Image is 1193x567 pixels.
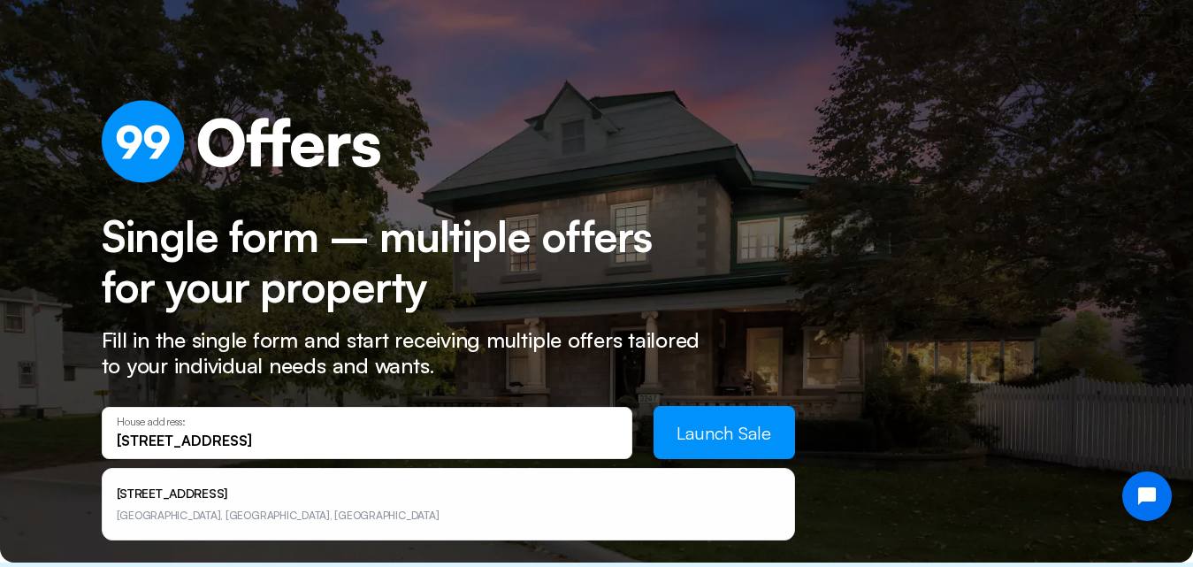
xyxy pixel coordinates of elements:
[102,211,690,313] h2: Single form – multiple offers for your property
[654,406,795,459] button: Launch Sale
[117,431,617,450] input: Enter address...
[677,422,771,444] span: Launch Sale
[102,327,721,379] p: Fill in the single form and start receiving multiple offers tailored to your individual needs and...
[110,476,787,533] li: [STREET_ADDRESS]
[117,416,617,428] p: House address:
[117,509,440,522] span: [GEOGRAPHIC_DATA], [GEOGRAPHIC_DATA], [GEOGRAPHIC_DATA]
